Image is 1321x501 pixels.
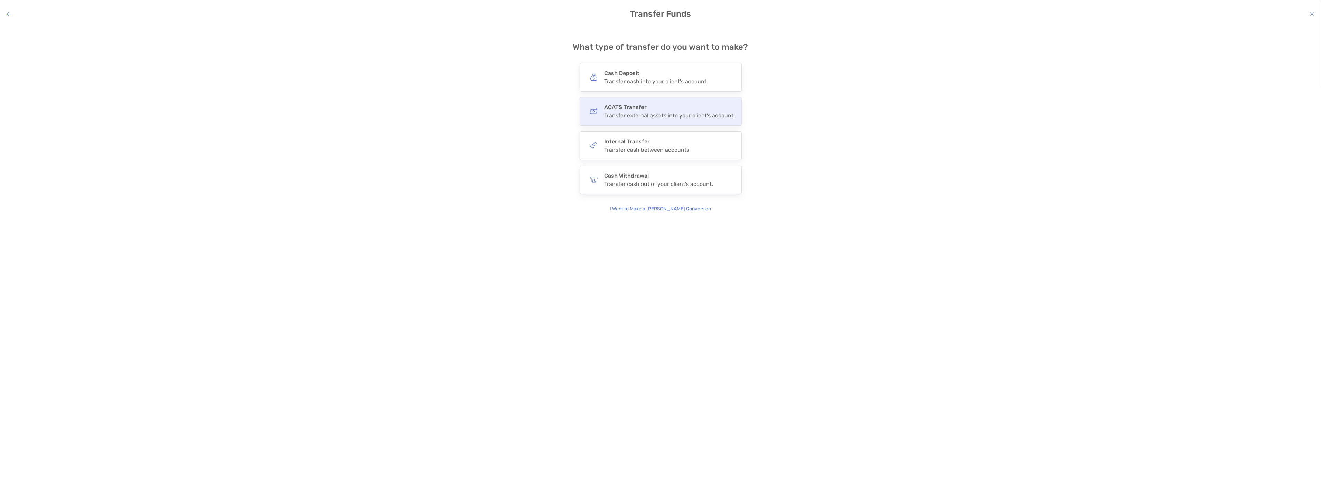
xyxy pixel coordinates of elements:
img: button icon [590,107,598,115]
div: Transfer cash between accounts. [605,146,691,153]
h4: Cash Deposit [605,70,708,76]
p: I Want to Make a [PERSON_NAME] Conversion [610,205,711,213]
img: button icon [590,142,598,149]
div: Transfer cash into your client's account. [605,78,708,85]
div: Transfer external assets into your client's account. [605,112,735,119]
h4: ACATS Transfer [605,104,735,111]
h4: Cash Withdrawal [605,172,713,179]
img: button icon [590,73,598,81]
div: Transfer cash out of your client's account. [605,181,713,187]
h4: What type of transfer do you want to make? [573,42,748,52]
img: button icon [590,176,598,183]
h4: Internal Transfer [605,138,691,145]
